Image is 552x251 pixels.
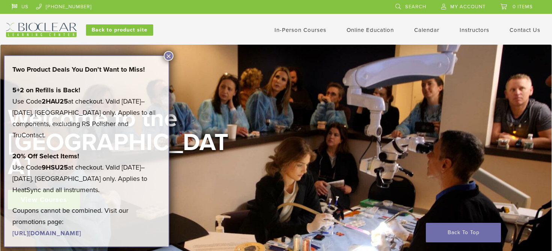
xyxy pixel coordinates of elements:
strong: Two Product Deals You Don’t Want to Miss! [12,65,145,74]
a: Instructors [460,27,489,33]
p: Use Code at checkout. Valid [DATE]–[DATE], [GEOGRAPHIC_DATA] only. Applies to HeatSync and all in... [12,150,161,195]
a: Calendar [414,27,439,33]
img: Bioclear [6,23,77,37]
p: Use Code at checkout. Valid [DATE]–[DATE], [GEOGRAPHIC_DATA] only. Applies to all components, exc... [12,84,161,141]
button: Close [164,51,173,61]
span: My Account [450,4,486,10]
a: Back To Top [426,223,501,242]
strong: 20% Off Select Items! [12,152,79,160]
strong: 2HAU25 [42,97,68,105]
p: Coupons cannot be combined. Visit our promotions page: [12,205,161,239]
a: In-Person Courses [274,27,326,33]
a: [URL][DOMAIN_NAME] [12,230,81,237]
a: Contact Us [510,27,540,33]
span: 0 items [513,4,533,10]
a: Back to product site [86,24,153,36]
span: Search [405,4,426,10]
strong: 9HSU25 [42,163,68,171]
strong: 5+2 on Refills is Back! [12,86,80,94]
a: Online Education [347,27,394,33]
